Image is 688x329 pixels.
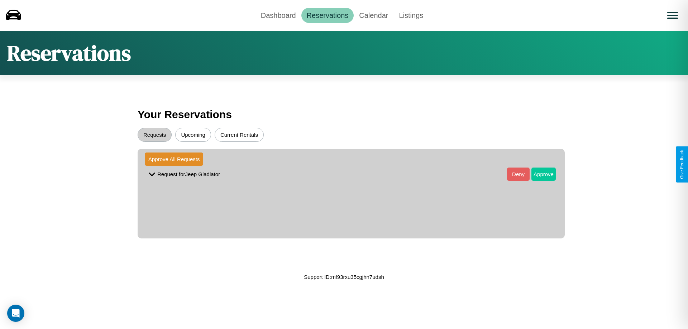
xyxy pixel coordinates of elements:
a: Reservations [301,8,354,23]
button: Approve All Requests [145,153,203,166]
button: Approve [531,168,556,181]
button: Open menu [663,5,683,25]
button: Requests [138,128,172,142]
p: Request for Jeep Gladiator [157,169,220,179]
button: Upcoming [175,128,211,142]
div: Give Feedback [679,150,684,179]
div: Open Intercom Messenger [7,305,24,322]
a: Dashboard [255,8,301,23]
a: Calendar [354,8,393,23]
p: Support ID: mf93rxu35cgjhn7udsh [304,272,384,282]
h1: Reservations [7,38,131,68]
button: Current Rentals [215,128,264,142]
h3: Your Reservations [138,105,550,124]
button: Deny [507,168,530,181]
a: Listings [393,8,429,23]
